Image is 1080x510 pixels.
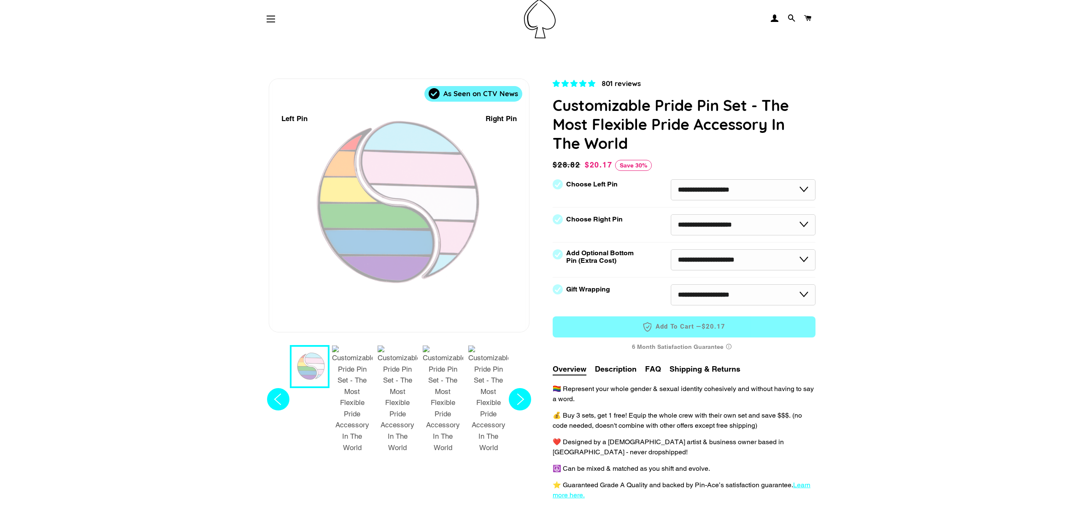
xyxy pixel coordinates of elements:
img: Customizable Pride Pin Set - The Most Flexible Pride Accessory In The World [423,345,463,453]
button: Shipping & Returns [670,363,740,375]
button: Previous slide [265,345,292,457]
button: FAQ [645,363,661,375]
div: 6 Month Satisfaction Guarantee [553,339,815,355]
button: Overview [553,363,586,375]
button: Next slide [506,345,534,457]
p: 💰 Buy 3 sets, get 1 free! Equip the whole crew with their own set and save $$$. (no code needed, ... [553,410,815,431]
span: Add to Cart — [565,321,803,332]
div: 1 / 7 [269,79,529,332]
button: 5 / 7 [466,345,511,457]
button: Add to Cart —$20.17 [553,316,815,337]
h1: Customizable Pride Pin Set - The Most Flexible Pride Accessory In The World [553,96,815,153]
span: $20.17 [585,160,613,169]
span: 801 reviews [602,79,641,88]
img: Customizable Pride Pin Set - The Most Flexible Pride Accessory In The World [468,345,509,453]
button: 2 / 7 [329,345,375,457]
img: Customizable Pride Pin Set - The Most Flexible Pride Accessory In The World [378,345,418,453]
p: ☮️ Can be mixed & matched as you shift and evolve. [553,464,815,474]
p: ⭐️ Guaranteed Grade A Quality and backed by Pin-Ace’s satisfaction guarantee. [553,480,815,500]
label: Choose Left Pin [566,181,618,188]
button: Description [595,363,637,375]
button: 1 / 7 [290,345,329,388]
label: Add Optional Bottom Pin (Extra Cost) [566,249,637,264]
span: Save 30% [615,160,652,171]
button: 3 / 7 [375,345,421,457]
button: 4 / 7 [420,345,466,457]
span: 4.83 stars [553,79,597,88]
span: $20.17 [702,322,726,331]
div: Right Pin [486,113,517,124]
p: 🏳️‍🌈 Represent your whole gender & sexual identity cohesively and without having to say a word. [553,384,815,404]
p: ❤️ Designed by a [DEMOGRAPHIC_DATA] artist & business owner based in [GEOGRAPHIC_DATA] - never dr... [553,437,815,457]
label: Choose Right Pin [566,216,623,223]
label: Gift Wrapping [566,286,610,293]
img: Customizable Pride Pin Set - The Most Flexible Pride Accessory In The World [332,345,373,453]
span: $28.82 [553,159,583,171]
